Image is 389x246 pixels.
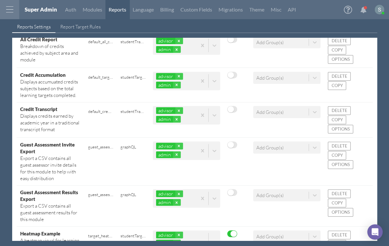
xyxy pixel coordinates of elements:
div: Open Intercom Messenger [367,224,383,240]
div: Displays credits earned by academic year in a traditional transcript format [20,113,81,133]
span: OFF [228,142,234,148]
div: Credit Transcript [20,106,81,113]
span: OFF [228,72,234,78]
div: advisor [156,143,175,149]
div: Add Group(s) [256,192,284,199]
button: Copy [328,115,346,124]
div: Export a CSV contains all guest assessor invite details for this module to help with easy distrib... [20,155,81,182]
span: OFF [228,106,234,112]
button: Options [328,125,353,133]
div: admin [156,199,173,206]
span: default_credit_transcript [88,108,132,114]
div: admin [156,151,173,158]
div: advisor [156,73,175,80]
button: Options [328,160,353,169]
span: default_target-credit_accumulation_report [88,74,163,80]
div: Add Group(s) [256,109,284,115]
span: ON [230,231,237,237]
span: Report Target Rules [60,24,101,30]
div: advisor [156,107,175,114]
button: Copy [328,46,346,54]
div: Guest Assessment Invite Export [20,141,81,155]
span: OFF [228,36,234,43]
div: Export a CSV contains all guest assessment results for this module [20,202,81,223]
span: guest_assessment_results_export [88,191,149,197]
button: Delete [328,72,351,81]
div: advisor [156,232,175,238]
span: default_all_credit_report [88,38,131,44]
div: advisor [156,190,175,197]
button: Delete [328,231,351,239]
div: Heatmap Example [20,230,81,237]
button: Copy [328,81,346,90]
div: admin [156,46,173,53]
div: All Credit Report [20,36,81,43]
span: studentTargetsDateRange [120,74,168,80]
div: Guest Assessment Results Export [20,189,81,202]
button: Copy [328,151,346,160]
div: Credit Accumulation [20,72,81,78]
img: ACg8ocKKX03B5h8i416YOfGGRvQH7qkhkMU_izt_hUWC0FdG_LDggA=s96-c [375,5,384,14]
div: Add Group(s) [256,74,284,81]
a: Reports Settings [12,21,55,33]
button: Delete [328,189,351,198]
span: studentTargetsDateRange [120,233,168,239]
div: Displays accumuated credits subjects based on the total learning targets completed. [20,78,81,99]
span: guest_assessment_invite_export [88,144,146,150]
span: target_heatmap [88,233,116,239]
div: admin [156,82,173,88]
span: graphQL [120,144,136,149]
span: OFF [228,189,234,195]
button: Options [328,208,353,217]
span: Reports Settings [17,24,51,30]
span: studentTranscriptV2DateRange [120,108,178,114]
button: Delete [328,36,351,45]
span: studentTranscriptV2 [120,38,158,44]
div: admin [156,116,173,123]
a: Report Target Rules [55,21,105,33]
div: Breakdown of credits achieved by subject area and module [20,43,81,63]
div: advisor [156,37,175,44]
button: Copy [328,199,346,207]
div: Add Group(s) [256,144,284,151]
button: Delete [328,106,351,115]
div: Add Group(s) [256,39,284,46]
button: Options [328,55,353,64]
a: Super Admin [25,6,57,13]
span: graphQL [120,192,136,197]
button: Delete [328,142,351,150]
div: Add Group(s) [256,233,284,240]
